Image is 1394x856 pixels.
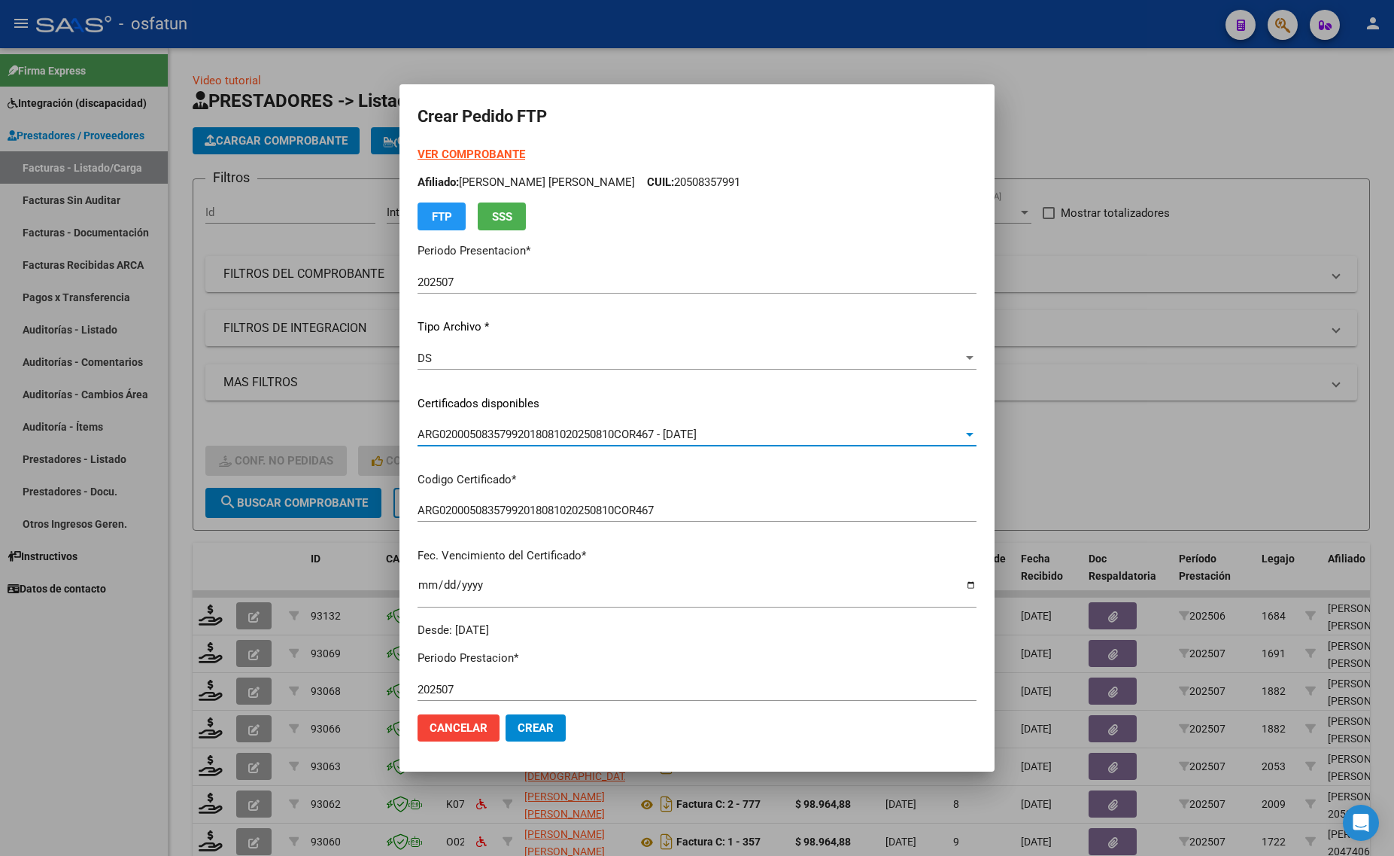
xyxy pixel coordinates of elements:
[418,650,976,667] p: Periodo Prestacion
[418,547,976,565] p: Fec. Vencimiento del Certificado
[418,318,976,336] p: Tipo Archivo *
[518,721,554,735] span: Crear
[418,395,976,413] p: Certificados disponibles
[418,428,697,441] span: ARG02000508357992018081020250810COR467 - [DATE]
[492,210,512,224] span: SSS
[418,714,500,742] button: Cancelar
[418,352,432,365] span: DS
[418,203,466,230] button: FTP
[478,203,526,230] button: SSS
[430,721,487,735] span: Cancelar
[1343,805,1379,841] div: Open Intercom Messenger
[418,148,525,161] a: VER COMPROBANTE
[506,714,566,742] button: Crear
[647,175,674,189] span: CUIL:
[418,175,459,189] span: Afiliado:
[432,210,452,224] span: FTP
[418,622,976,639] div: Desde: [DATE]
[418,242,976,260] p: Periodo Presentacion
[418,471,976,489] p: Codigo Certificado
[418,102,976,131] h2: Crear Pedido FTP
[418,174,976,191] p: [PERSON_NAME] [PERSON_NAME] 20508357991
